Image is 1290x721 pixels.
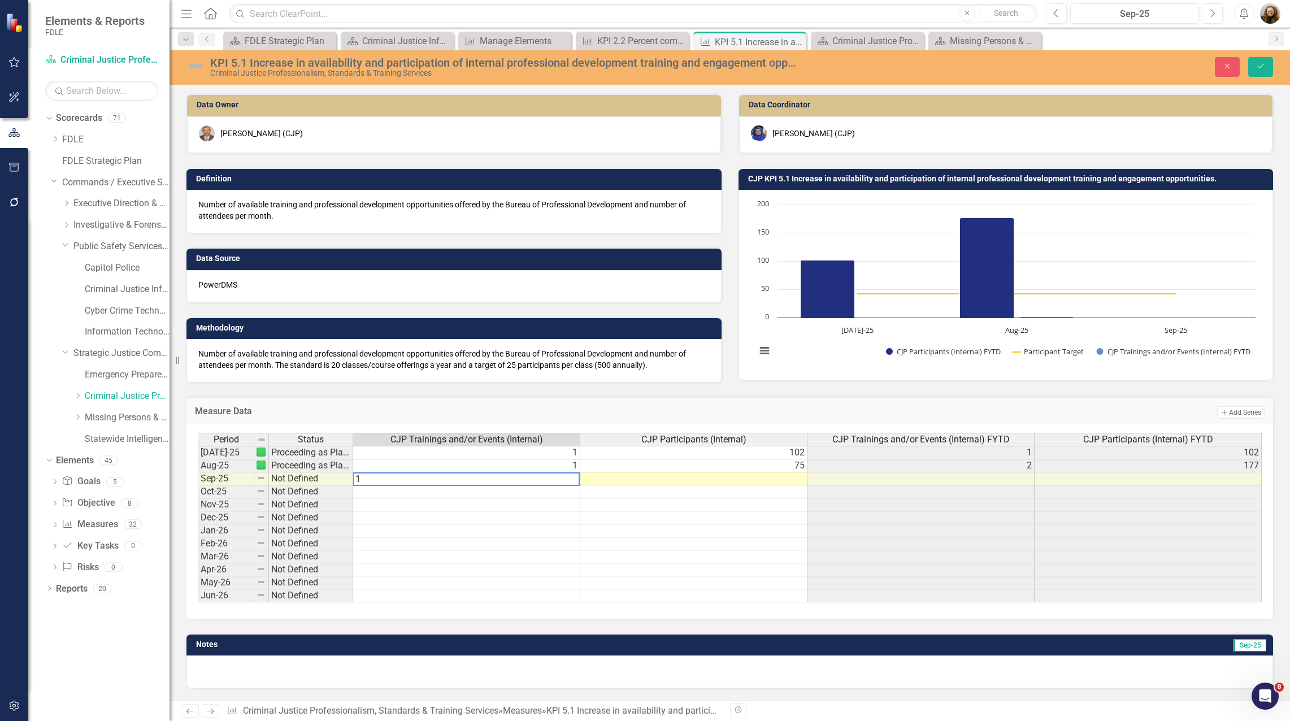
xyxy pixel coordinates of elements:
button: Sep-25 [1070,3,1199,24]
td: Apr-26 [198,563,254,576]
a: Information Technology Services [85,325,170,338]
a: Missing Persons & Offender Enforcement Landing Page [931,34,1039,48]
span: CJP Participants (Internal) FYTD [1083,435,1213,445]
text: Aug-25 [1005,325,1028,335]
td: Oct-25 [198,485,254,498]
h3: Data Source [196,254,716,263]
p: Number of available training and professional development opportunities offered by the Bureau of ... [198,199,710,221]
svg: Interactive chart [750,199,1261,368]
a: Risks [62,561,98,574]
a: FDLE [62,133,170,146]
span: CJP Trainings and/or Events (Internal) [390,435,543,445]
td: Feb-26 [198,537,254,550]
h3: Notes [196,640,607,649]
span: 8 [1275,683,1284,692]
td: [DATE]-25 [198,446,254,459]
a: Manage Elements [461,34,568,48]
td: Not Defined [269,576,353,589]
td: Sep-25 [198,472,254,485]
a: Strategic Justice Command [73,347,170,360]
img: 8DAGhfEEPCf229AAAAAElFTkSuQmCC [257,512,266,522]
td: Not Defined [269,550,353,563]
a: Elements [56,454,94,467]
a: Reports [56,583,88,596]
a: Measures [503,705,542,716]
a: Key Tasks [62,540,118,553]
img: 8DAGhfEEPCf229AAAAAElFTkSuQmCC [257,551,266,561]
img: 8DAGhfEEPCf229AAAAAElFTkSuQmCC [257,435,266,444]
div: Criminal Justice Professionalism, Standards & Training Services Landing Page [832,34,921,48]
button: Search [978,6,1035,21]
td: 75 [580,459,807,472]
td: Not Defined [269,511,353,524]
a: Emergency Preparedness Unit [85,368,170,381]
td: Not Defined [269,498,353,511]
div: KPI 5.1 Increase in availability and participation of internal professional development training ... [715,35,803,49]
g: CJP Participants (Internal) FYTD, series 1 of 3. Bar series with 3 bars. [800,205,1176,318]
td: 1 [353,459,580,472]
td: 102 [580,446,807,459]
div: 0 [124,541,142,551]
button: View chart menu, Chart [757,343,772,359]
div: KPI 5.1 Increase in availability and participation of internal professional development training ... [210,57,801,69]
input: Search Below... [45,81,158,101]
a: Criminal Justice Professionalism, Standards & Training Services [85,390,170,403]
td: 102 [1035,446,1262,459]
img: ClearPoint Strategy [6,12,25,32]
a: Missing Persons & Offender Enforcement [85,411,170,424]
img: Not Defined [186,57,205,75]
input: Search ClearPoint... [229,4,1037,24]
a: Goals [62,475,100,488]
img: AUsQyScrxTE5AAAAAElFTkSuQmCC [257,461,266,470]
div: Missing Persons & Offender Enforcement Landing Page [950,34,1039,48]
path: Aug-25, 2. CJP Trainings and/or Events (Internal) FYTD. [1019,317,1074,318]
td: Dec-25 [198,511,254,524]
td: Nov-25 [198,498,254,511]
a: FDLE Strategic Plan [62,155,170,168]
div: [PERSON_NAME] (CJP) [220,128,303,139]
td: Jun-26 [198,589,254,602]
td: Not Defined [269,485,353,498]
td: 2 [807,459,1035,472]
img: 8DAGhfEEPCf229AAAAAElFTkSuQmCC [257,577,266,587]
td: 1 [807,446,1035,459]
span: Status [298,435,324,445]
td: 1 [353,446,580,459]
div: Sep-25 [1074,7,1195,21]
a: Criminal Justice Information Services Landing Page [344,34,451,48]
div: FDLE Strategic Plan [245,34,333,48]
small: FDLE [45,28,145,37]
text: Sep-25 [1165,325,1187,335]
path: Aug-25, 177. CJP Participants (Internal) FYTD. [959,218,1014,318]
td: Proceeding as Planned [269,459,353,472]
div: KPI 2.2 Percent completion of delivering 3 accreditation manager classes and 24 CFA and FCAC meet... [597,34,686,48]
div: Criminal Justice Information Services Landing Page [362,34,451,48]
text: 100 [757,255,769,265]
td: Proceeding as Planned [269,446,353,459]
td: Not Defined [269,537,353,550]
td: 177 [1035,459,1262,472]
button: Show CJP Participants (Internal) FYTD [886,346,1001,357]
span: Period [214,435,239,445]
div: 8 [121,498,139,508]
text: 150 [757,227,769,237]
img: Somi Akter [751,125,767,141]
img: 8DAGhfEEPCf229AAAAAElFTkSuQmCC [257,590,266,600]
button: Add Series [1217,406,1265,419]
a: Criminal Justice Professionalism, Standards & Training Services [45,54,158,67]
img: AUsQyScrxTE5AAAAAElFTkSuQmCC [257,448,266,457]
span: CJP Trainings and/or Events (Internal) FYTD [832,435,1010,445]
a: Measures [62,518,118,531]
a: KPI 2.2 Percent completion of delivering 3 accreditation manager classes and 24 CFA and FCAC meet... [579,34,686,48]
img: Chris Johnson [199,125,215,141]
div: 20 [93,584,111,593]
img: 8DAGhfEEPCf229AAAAAElFTkSuQmCC [257,500,266,509]
div: 45 [99,455,118,465]
div: 32 [124,520,142,529]
a: Investigative & Forensic Services Command [73,219,170,232]
a: Capitol Police [85,262,170,275]
div: [PERSON_NAME] (CJP) [772,128,855,139]
img: Jennifer Siddoway [1260,3,1280,24]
